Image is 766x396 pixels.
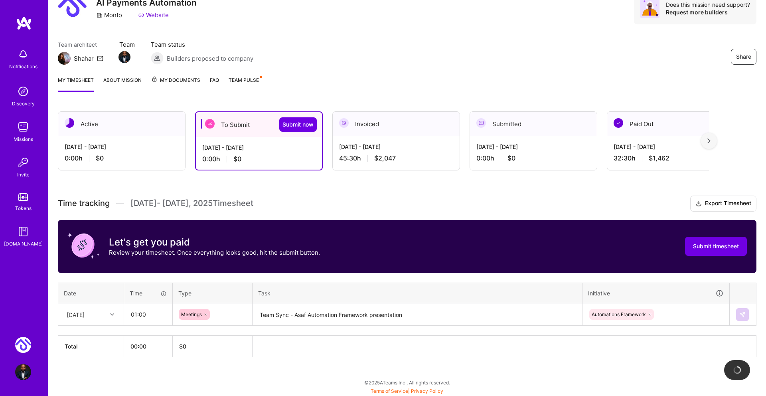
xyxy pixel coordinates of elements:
[233,155,241,163] span: $0
[173,283,253,303] th: Type
[279,117,317,132] button: Submit now
[67,230,99,261] img: coin
[181,311,202,317] span: Meetings
[202,143,316,152] div: [DATE] - [DATE]
[666,8,750,16] div: Request more builders
[48,372,766,392] div: © 2025 ATeams Inc., All rights reserved.
[58,76,94,92] a: My timesheet
[15,154,31,170] img: Invite
[253,283,582,303] th: Task
[371,388,408,394] a: Terms of Service
[371,388,443,394] span: |
[14,135,33,143] div: Missions
[693,242,739,250] span: Submit timesheet
[67,310,85,319] div: [DATE]
[58,198,110,208] span: Time tracking
[411,388,443,394] a: Privacy Policy
[110,313,114,317] i: icon Chevron
[130,289,167,297] div: Time
[15,204,32,212] div: Tokens
[476,154,590,162] div: 0:00 h
[109,236,320,248] h3: Let's get you paid
[13,364,33,380] a: User Avatar
[739,311,746,318] img: Submit
[9,62,38,71] div: Notifications
[15,337,31,353] img: Monto: AI Payments Automation
[15,224,31,240] img: guide book
[666,1,750,8] div: Does this mission need support?
[138,11,169,19] a: Website
[707,138,711,144] img: right
[614,143,728,151] div: [DATE] - [DATE]
[65,118,74,128] img: Active
[202,155,316,163] div: 0:00 h
[690,196,756,212] button: Export Timesheet
[65,154,179,162] div: 0:00 h
[15,364,31,380] img: User Avatar
[695,200,702,208] i: icon Download
[17,170,30,179] div: Invite
[97,55,103,61] i: icon Mail
[614,118,623,128] img: Paid Out
[109,248,320,257] p: Review your timesheet. Once everything looks good, hit the submit button.
[96,11,122,19] div: Monto
[96,12,103,18] i: icon CompanyGray
[607,112,734,136] div: Paid Out
[151,40,253,49] span: Team status
[124,304,172,325] input: HH:MM
[58,336,124,357] th: Total
[253,304,581,325] textarea: Team Sync - Asaf Automation Framework presentation
[58,112,185,136] div: Active
[18,193,28,201] img: tokens
[733,366,741,374] img: loading
[333,112,460,136] div: Invoiced
[103,76,142,92] a: About Mission
[476,143,590,151] div: [DATE] - [DATE]
[124,336,173,357] th: 00:00
[470,112,597,136] div: Submitted
[151,52,164,65] img: Builders proposed to company
[731,49,756,65] button: Share
[282,121,314,129] span: Submit now
[196,112,322,137] div: To Submit
[507,154,515,162] span: $0
[151,76,200,92] a: My Documents
[12,99,35,108] div: Discovery
[15,119,31,135] img: teamwork
[179,343,186,350] span: $ 0
[736,308,750,321] div: null
[205,119,215,129] img: To Submit
[13,337,33,353] a: Monto: AI Payments Automation
[15,83,31,99] img: discovery
[210,76,219,92] a: FAQ
[96,154,104,162] span: $0
[74,54,94,63] div: Shahar
[58,52,71,65] img: Team Architect
[649,154,669,162] span: $1,462
[119,40,135,49] span: Team
[339,154,453,162] div: 45:30 h
[167,54,253,63] span: Builders proposed to company
[130,198,253,208] span: [DATE] - [DATE] , 2025 Timesheet
[4,240,43,248] div: [DOMAIN_NAME]
[339,143,453,151] div: [DATE] - [DATE]
[151,76,200,85] span: My Documents
[65,143,179,151] div: [DATE] - [DATE]
[16,16,32,30] img: logo
[476,118,486,128] img: Submitted
[58,40,103,49] span: Team architect
[592,311,646,317] span: Automations Framework
[119,50,130,64] a: Team Member Avatar
[339,118,349,128] img: Invoiced
[736,53,751,61] span: Share
[58,283,124,303] th: Date
[229,77,259,83] span: Team Pulse
[614,154,728,162] div: 32:30 h
[118,51,130,63] img: Team Member Avatar
[374,154,396,162] span: $2,047
[229,76,261,92] a: Team Pulse
[685,237,747,256] button: Submit timesheet
[15,46,31,62] img: bell
[588,289,724,298] div: Initiative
